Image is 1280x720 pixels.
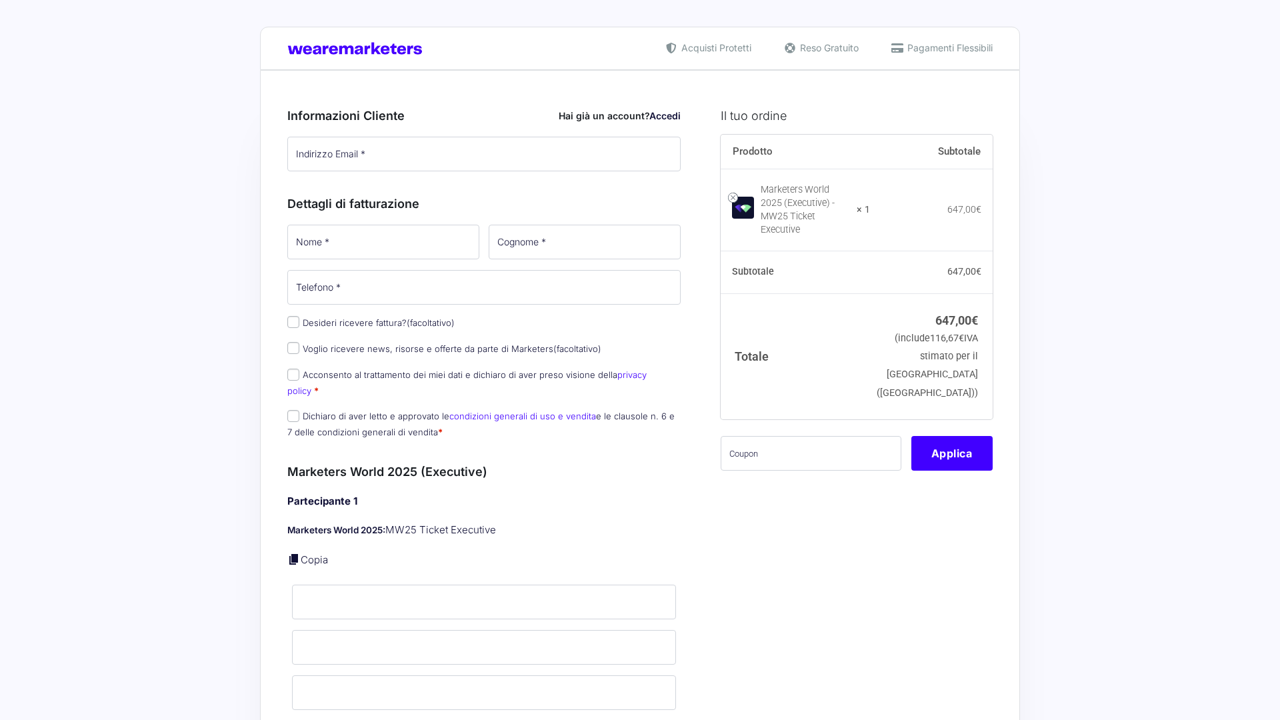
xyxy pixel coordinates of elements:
span: € [976,266,981,277]
a: Copia i dettagli dell'acquirente [287,553,301,566]
th: Totale [721,293,871,419]
img: Marketers World 2025 (Executive) - MW25 Ticket Executive [732,197,754,219]
h3: Il tuo ordine [721,107,993,125]
a: privacy policy [287,369,647,395]
label: Voglio ricevere news, risorse e offerte da parte di Marketers [287,343,601,354]
span: € [976,204,981,215]
h3: Informazioni Cliente [287,107,681,125]
div: Marketers World 2025 (Executive) - MW25 Ticket Executive [761,183,849,237]
span: € [959,333,964,344]
input: Acconsento al trattamento dei miei dati e dichiaro di aver preso visione dellaprivacy policy [287,369,299,381]
span: (facoltativo) [553,343,601,354]
bdi: 647,00 [947,266,981,277]
label: Desideri ricevere fattura? [287,317,455,328]
span: Pagamenti Flessibili [904,41,993,55]
p: MW25 Ticket Executive [287,523,681,538]
input: Desideri ricevere fattura?(facoltativo) [287,316,299,328]
a: Copia [301,553,328,566]
small: (include IVA stimato per il [GEOGRAPHIC_DATA] ([GEOGRAPHIC_DATA])) [877,333,978,399]
input: Coupon [721,436,901,471]
input: Nome * [287,225,479,259]
span: 116,67 [930,333,964,344]
label: Dichiaro di aver letto e approvato le e le clausole n. 6 e 7 delle condizioni generali di vendita [287,411,675,437]
h3: Dettagli di fatturazione [287,195,681,213]
a: Accedi [649,110,681,121]
input: Telefono * [287,270,681,305]
span: (facoltativo) [407,317,455,328]
input: Dichiaro di aver letto e approvato lecondizioni generali di uso e venditae le clausole n. 6 e 7 d... [287,410,299,422]
label: Acconsento al trattamento dei miei dati e dichiaro di aver preso visione della [287,369,647,395]
bdi: 647,00 [935,313,978,327]
a: condizioni generali di uso e vendita [449,411,596,421]
span: € [971,313,978,327]
span: Reso Gratuito [797,41,859,55]
input: Indirizzo Email * [287,137,681,171]
h3: Marketers World 2025 (Executive) [287,463,681,481]
th: Subtotale [721,251,871,294]
div: Hai già un account? [559,109,681,123]
th: Subtotale [870,135,993,169]
span: Acquisti Protetti [678,41,751,55]
button: Applica [911,436,993,471]
input: Cognome * [489,225,681,259]
h4: Partecipante 1 [287,494,681,509]
th: Prodotto [721,135,871,169]
strong: Marketers World 2025: [287,525,385,535]
strong: × 1 [857,203,870,217]
input: Voglio ricevere news, risorse e offerte da parte di Marketers(facoltativo) [287,342,299,354]
bdi: 647,00 [947,204,981,215]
